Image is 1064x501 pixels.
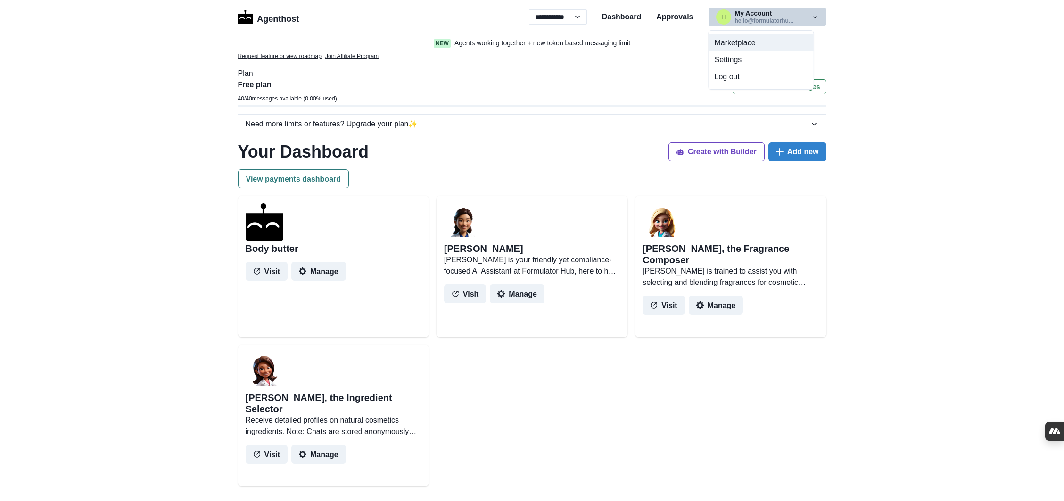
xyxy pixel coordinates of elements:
[246,262,288,281] button: Visit
[238,68,826,79] p: Plan
[291,445,346,464] button: Manage
[238,169,349,188] button: View payments dashboard
[257,9,299,25] p: Agenthost
[668,142,765,161] button: Create with Builder
[325,52,379,60] a: Join Affiliate Program
[602,11,642,23] a: Dashboard
[709,51,814,68] button: Settings
[246,352,283,390] img: user%2F849%2F13ffc068-d929-4f27-9f9d-28646e9b2f13
[238,10,254,24] img: Logo
[768,142,826,161] button: Add new
[709,8,826,26] button: hello@formulatorhub.comMy Accounthello@formulatorhu...
[656,11,693,23] a: Approvals
[246,445,288,464] button: Visit
[444,284,487,303] button: Visit
[643,266,818,288] p: [PERSON_NAME] is trained to assist you with selecting and blending fragrances for cosmetic formul...
[444,203,482,241] img: user%2F849%2F797a92c5-b415-4f01-9293-6d46388df7bf
[444,243,523,254] h2: [PERSON_NAME]
[238,115,826,134] button: Need more limits or features? Upgrade your plan✨
[246,392,421,415] h2: [PERSON_NAME], the Ingredient Selector
[291,262,346,281] button: Manage
[454,38,630,48] p: Agents working together + new token based messaging limit
[246,415,421,437] p: Receive detailed profiles on natural cosmetics ingredients. Note: Chats are stored anonymously an...
[434,39,451,48] span: New
[689,296,743,315] button: Manage
[709,68,814,85] button: Log out
[246,243,298,254] h2: Body butter
[246,203,283,241] img: agenthostmascotdark.ico
[643,296,685,315] button: Visit
[709,34,814,51] button: Marketplace
[238,94,337,103] p: 40 / 40 messages available ( 0.00 % used)
[238,79,337,91] p: Free plan
[643,243,818,266] h2: [PERSON_NAME], the Fragrance Composer
[238,52,322,60] a: Request feature or view roadmap
[444,254,620,277] p: [PERSON_NAME] is your friendly yet compliance-focused AI Assistant at Formulator Hub, here to hel...
[238,142,369,162] h1: Your Dashboard
[733,79,826,105] a: Purchase more messages
[238,9,299,25] a: LogoAgenthost
[414,38,651,48] a: NewAgents working together + new token based messaging limit
[246,118,809,130] div: Need more limits or features? Upgrade your plan ✨
[490,284,544,303] button: Manage
[643,203,680,241] img: user%2F849%2Fe6246858-612b-4b4d-addc-f56874fc0e9d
